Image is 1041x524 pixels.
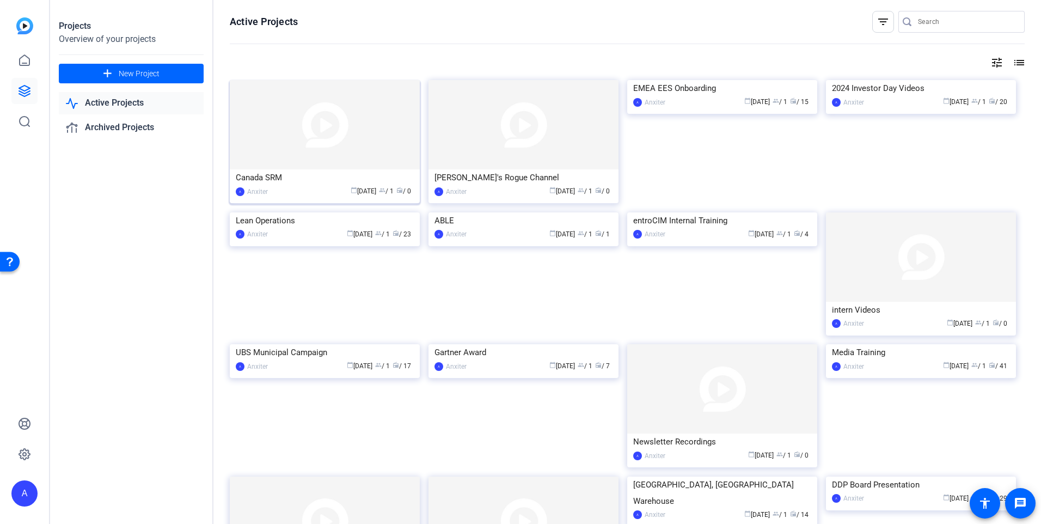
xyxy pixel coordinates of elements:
[236,169,414,186] div: Canada SRM
[993,320,1007,327] span: / 0
[943,98,950,104] span: calendar_today
[943,362,950,368] span: calendar_today
[832,362,841,371] div: A
[989,362,995,368] span: radio
[633,434,811,450] div: Newsletter Recordings
[943,362,969,370] span: [DATE]
[832,80,1010,96] div: 2024 Investor Day Videos
[645,450,665,461] div: Anxiter
[434,212,613,229] div: ABLE
[549,230,556,236] span: calendar_today
[595,362,610,370] span: / 7
[434,169,613,186] div: [PERSON_NAME]'s Rogue Channel
[236,344,414,361] div: UBS Municipal Campaign
[578,362,592,370] span: / 1
[633,452,642,460] div: A
[947,319,953,326] span: calendar_today
[347,362,372,370] span: [DATE]
[375,230,390,238] span: / 1
[645,509,665,520] div: Anxiter
[236,212,414,229] div: Lean Operations
[119,68,160,80] span: New Project
[351,187,357,193] span: calendar_today
[993,319,999,326] span: radio
[776,452,791,459] span: / 1
[595,187,602,193] span: radio
[230,15,298,28] h1: Active Projects
[832,477,1010,493] div: DDP Board Presentation
[773,98,779,104] span: group
[790,98,797,104] span: radio
[773,510,779,517] span: group
[843,97,864,108] div: Anxiter
[1014,497,1027,510] mat-icon: message
[434,187,443,196] div: A
[843,361,864,372] div: Anxiter
[832,98,841,107] div: A
[236,362,244,371] div: A
[633,80,811,96] div: EMEA EES Onboarding
[549,230,575,238] span: [DATE]
[347,230,372,238] span: [DATE]
[59,20,204,33] div: Projects
[843,493,864,504] div: Anxiter
[549,187,575,195] span: [DATE]
[990,56,1003,69] mat-icon: tune
[247,361,268,372] div: Anxiter
[918,15,1016,28] input: Search
[393,230,411,238] span: / 23
[943,495,969,502] span: [DATE]
[748,230,755,236] span: calendar_today
[59,64,204,83] button: New Project
[794,451,800,458] span: radio
[1012,56,1025,69] mat-icon: list
[247,186,268,197] div: Anxiter
[595,187,610,195] span: / 0
[978,497,991,510] mat-icon: accessibility
[434,344,613,361] div: Gartner Award
[645,229,665,240] div: Anxiter
[748,451,755,458] span: calendar_today
[434,362,443,371] div: A
[633,477,811,509] div: [GEOGRAPHIC_DATA], [GEOGRAPHIC_DATA] Warehouse
[877,15,890,28] mat-icon: filter_list
[595,230,602,236] span: radio
[645,97,665,108] div: Anxiter
[947,320,972,327] span: [DATE]
[379,187,385,193] span: group
[832,494,841,503] div: A
[832,302,1010,318] div: intern Videos
[351,187,376,195] span: [DATE]
[773,511,787,519] span: / 1
[549,362,575,370] span: [DATE]
[379,187,394,195] span: / 1
[578,362,584,368] span: group
[59,117,204,139] a: Archived Projects
[59,92,204,114] a: Active Projects
[776,230,783,236] span: group
[393,362,411,370] span: / 17
[59,33,204,46] div: Overview of your projects
[832,344,1010,361] div: Media Training
[633,98,642,107] div: A
[971,98,978,104] span: group
[236,187,244,196] div: A
[794,230,800,236] span: radio
[989,98,1007,106] span: / 20
[578,230,584,236] span: group
[396,187,403,193] span: radio
[393,230,399,236] span: radio
[578,187,584,193] span: group
[16,17,33,34] img: blue-gradient.svg
[794,452,809,459] span: / 0
[101,67,114,81] mat-icon: add
[393,362,399,368] span: radio
[633,230,642,239] div: A
[989,362,1007,370] span: / 41
[11,480,38,507] div: A
[446,361,467,372] div: Anxiter
[776,230,791,238] span: / 1
[375,230,382,236] span: group
[375,362,382,368] span: group
[748,230,774,238] span: [DATE]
